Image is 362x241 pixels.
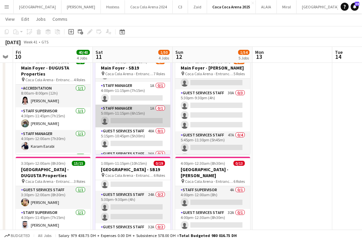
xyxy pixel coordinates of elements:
div: Salary 979 438.75 DH + Expenses 0.00 DH + Subsistence 578.00 DH = [58,233,237,238]
a: 34 [351,3,359,11]
span: Week 41 [22,39,39,44]
span: Comms [52,16,67,22]
span: 7 Roles [154,71,165,76]
button: Coca Cola Arena 2024 [125,0,173,13]
span: Fri [16,49,21,55]
a: View [3,15,17,23]
span: Tue [335,49,343,55]
app-card-role: Staff Supervisor4A0/14:00pm-12:00am (8h) [175,186,250,209]
span: 14 [334,53,343,61]
span: 11 [95,53,103,61]
button: [GEOGRAPHIC_DATA] 2025 [297,0,353,13]
span: 15/15 [72,161,85,166]
div: 5 Jobs [238,55,249,61]
app-job-card: 8:00am-11:15pm (15h15m)1/9Main Foyer - SB19 Coca Cola Arena - Entrance F7 Roles Staff Supervisor5... [96,55,170,154]
span: Coca Cola Arena - Entrance F [185,71,233,76]
span: 0/13 [233,161,245,166]
button: Budgeted [3,232,31,239]
app-job-card: 8:00am-12:00am (16h) (Mon)1/10Main Foyer - [PERSON_NAME] Coca Cola Arena - Entrance F5 Roles Staf... [175,55,250,154]
app-job-card: 8:00am-12:00am (16h) (Sat)7/7Main Foyer - DUGUSTA Properties Coca Cola Arena - Entrance F4 RolesA... [16,55,90,154]
app-card-role: Accreditation1/18:00am-8:00pm (12h)[PERSON_NAME] [16,85,90,107]
span: 4 Roles [74,77,85,82]
span: 5 Roles [233,71,245,76]
span: 4:00pm-12:30am (8h30m) (Mon) [181,161,233,166]
div: 4 Jobs [159,55,169,61]
button: Hostess [101,0,125,13]
span: 1:00pm-11:15pm (10h15m) [101,161,147,166]
h3: Main Foyer - [PERSON_NAME] [175,65,250,71]
button: [PERSON_NAME] [61,0,101,13]
span: View [5,16,15,22]
button: Zaid [188,0,207,13]
span: 34 [355,2,359,6]
app-card-role: Staff Manager1/14:30pm-12:00am (7h30m)Karam Earabi [16,130,90,153]
app-card-role: Staff Manager1A0/15:00pm-11:15pm (6h15m) [96,105,170,127]
span: Total Budgeted 980 016.75 DH [179,233,237,238]
span: Coca Cola Arena - Entrance F [185,179,233,184]
div: 4 Jobs [77,55,89,61]
h3: Main Foyer - DUGUSTA Properties [16,65,90,77]
div: [DATE] [5,39,21,45]
span: 10 [15,53,21,61]
app-card-role: Guest Services Staff32A0/14:00pm-12:30am (8h30m) [175,209,250,232]
span: Budgeted [11,233,30,238]
button: [GEOGRAPHIC_DATA] [14,0,61,13]
span: Jobs [36,16,46,22]
app-card-role: Guest Services Staff40A0/15:15pm-10:45pm (5h30m) [96,127,170,150]
span: Coca Cola Arena - Entrance F [25,179,74,184]
h3: [GEOGRAPHIC_DATA] - DUGUSTA Properties [16,166,90,178]
button: Miral [277,0,297,13]
span: 3 Roles [74,179,85,184]
a: Edit [19,15,32,23]
app-card-role: Staff Manager1A0/14:00pm-11:15pm (7h15m) [96,82,170,105]
span: Edit [21,16,29,22]
app-card-role: Staff Supervisor1/14:30pm-11:45pm (7h15m)[PERSON_NAME] [16,209,90,232]
span: Mon [255,49,264,55]
a: Comms [50,15,70,23]
button: Coca Coca Arena 2025 [207,0,256,13]
div: GTS [41,39,48,44]
span: Coca Cola Arena - Entrance F [105,173,154,178]
span: 1/54 [238,50,249,55]
span: 3:30pm-12:00am (8h30m) (Sat) [21,161,72,166]
app-card-role: Guest Services Staff36A0/2 [96,150,170,183]
a: Jobs [33,15,48,23]
span: 40/40 [76,50,90,55]
span: 12 [174,53,183,61]
span: 13 [254,53,264,61]
app-card-role: Guest Services Staff30A0/35:30pm-9:30pm (4h) [175,89,250,131]
button: ALAIA [256,0,277,13]
span: 6 Roles [233,179,245,184]
app-card-role: Guest Services Staff47A0/45:45pm-11:30pm (5h45m) [175,131,250,183]
span: 6 Roles [154,173,165,178]
h3: [GEOGRAPHIC_DATA] - [PERSON_NAME] [175,166,250,178]
h3: [GEOGRAPHIC_DATA] - SB19 [96,166,170,172]
app-card-role: Staff Supervisor1/14:30pm-11:45pm (7h15m)[PERSON_NAME] [16,107,90,130]
span: Sun [175,49,183,55]
button: C3 [173,0,188,13]
span: 1/50 [158,50,170,55]
h3: Main Foyer - SB19 [96,65,170,71]
span: Coca Cola Arena - Entrance F [25,77,74,82]
app-card-role: Guest Services Staff24A0/25:30pm-9:30pm (4h) [96,191,170,223]
span: 0/19 [154,161,165,166]
app-card-role: Guest Services Staff1/13:30pm-12:00am (8h30m)[PERSON_NAME] [16,186,90,209]
span: Coca Cola Arena - Entrance F [105,71,154,76]
span: Sat [96,49,103,55]
span: All jobs [37,233,53,238]
app-card-role: Guest Services Staff4/4 [16,153,90,209]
